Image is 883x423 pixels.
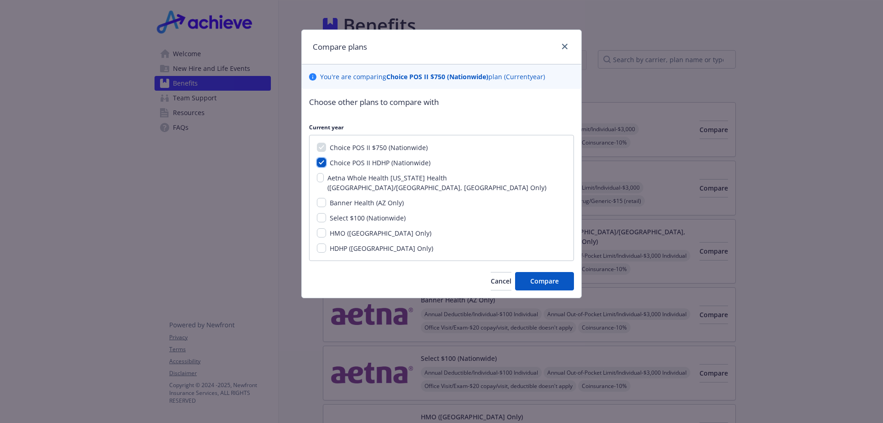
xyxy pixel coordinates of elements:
[309,96,574,108] p: Choose other plans to compare with
[330,143,428,152] span: Choice POS II $750 (Nationwide)
[330,214,406,222] span: Select $100 (Nationwide)
[313,41,367,53] h1: Compare plans
[330,198,404,207] span: Banner Health (AZ Only)
[530,277,559,285] span: Compare
[515,272,574,290] button: Compare
[320,72,545,81] p: You ' re are comparing plan ( Current year)
[327,174,546,192] span: Aetna Whole Health [US_STATE] Health ([GEOGRAPHIC_DATA]/[GEOGRAPHIC_DATA], [GEOGRAPHIC_DATA] Only)
[559,41,570,52] a: close
[386,72,488,81] b: Choice POS II $750 (Nationwide)
[491,277,511,285] span: Cancel
[309,123,574,131] p: Current year
[330,158,430,167] span: Choice POS II HDHP (Nationwide)
[330,244,433,253] span: HDHP ([GEOGRAPHIC_DATA] Only)
[491,272,511,290] button: Cancel
[330,229,431,238] span: HMO ([GEOGRAPHIC_DATA] Only)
